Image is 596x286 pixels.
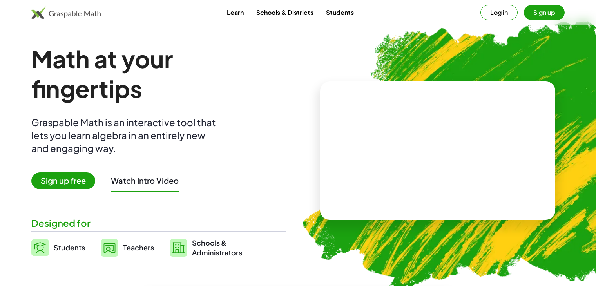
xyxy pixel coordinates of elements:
img: svg%3e [101,239,118,257]
a: Students [320,5,360,20]
span: Teachers [123,243,154,252]
div: Graspable Math is an interactive tool that lets you learn algebra in an entirely new and engaging... [31,116,219,155]
a: Learn [221,5,250,20]
a: Schools & Districts [250,5,320,20]
button: Watch Intro Video [111,176,179,186]
h1: Math at your fingertips [31,44,281,103]
a: Teachers [101,238,154,257]
button: Sign up [524,5,565,20]
span: Students [54,243,85,252]
a: Schools &Administrators [170,238,242,257]
span: Sign up free [31,172,95,189]
img: svg%3e [170,239,187,257]
button: Log in [480,5,518,20]
div: Designed for [31,217,286,230]
video: What is this? This is dynamic math notation. Dynamic math notation plays a central role in how Gr... [379,121,496,180]
img: svg%3e [31,239,49,256]
a: Students [31,238,85,257]
span: Schools & Administrators [192,238,242,257]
